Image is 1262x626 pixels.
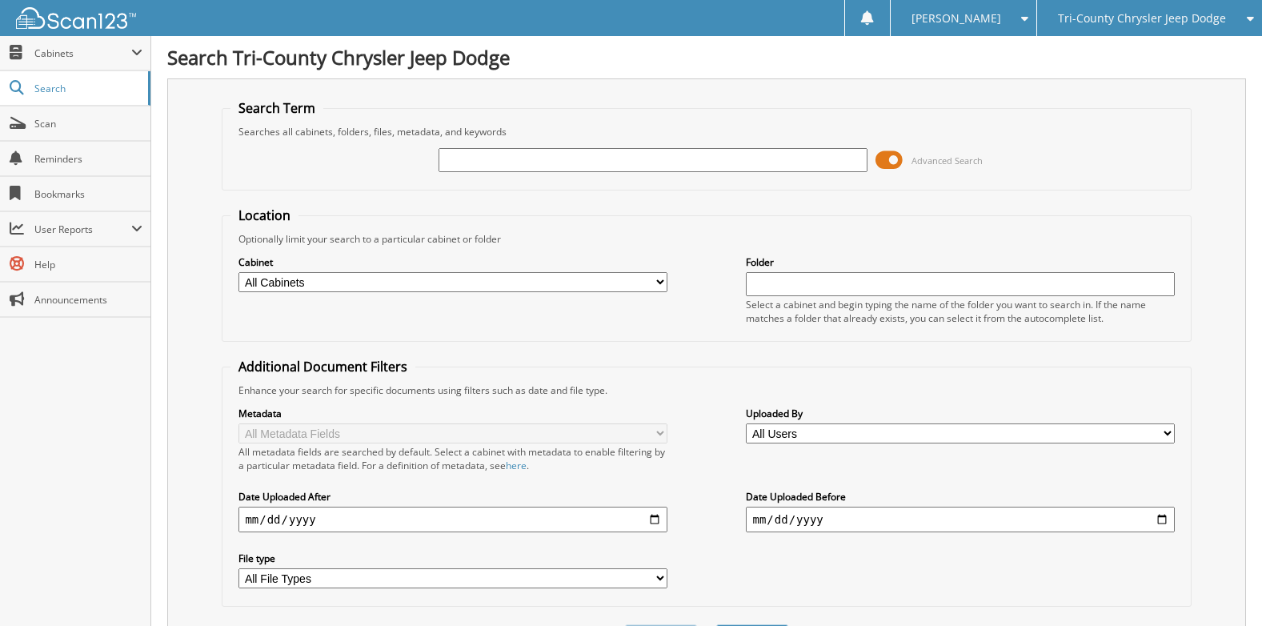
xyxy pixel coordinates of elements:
[911,154,983,167] span: Advanced Search
[34,258,142,271] span: Help
[34,46,131,60] span: Cabinets
[746,490,1174,504] label: Date Uploaded Before
[34,187,142,201] span: Bookmarks
[238,255,667,269] label: Cabinet
[16,7,136,29] img: scan123-logo-white.svg
[1058,14,1226,23] span: Tri-County Chrysler Jeep Dodge
[238,407,667,420] label: Metadata
[238,507,667,532] input: start
[230,99,323,117] legend: Search Term
[238,445,667,472] div: All metadata fields are searched by default. Select a cabinet with metadata to enable filtering b...
[230,383,1182,397] div: Enhance your search for specific documents using filters such as date and file type.
[746,255,1174,269] label: Folder
[34,152,142,166] span: Reminders
[911,14,1001,23] span: [PERSON_NAME]
[34,117,142,130] span: Scan
[34,293,142,307] span: Announcements
[34,223,131,236] span: User Reports
[167,44,1246,70] h1: Search Tri-County Chrysler Jeep Dodge
[230,358,415,375] legend: Additional Document Filters
[746,507,1174,532] input: end
[746,407,1174,420] label: Uploaded By
[238,490,667,504] label: Date Uploaded After
[34,82,140,95] span: Search
[746,298,1174,325] div: Select a cabinet and begin typing the name of the folder you want to search in. If the name match...
[230,207,298,224] legend: Location
[230,125,1182,138] div: Searches all cabinets, folders, files, metadata, and keywords
[506,459,527,472] a: here
[238,552,667,565] label: File type
[230,232,1182,246] div: Optionally limit your search to a particular cabinet or folder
